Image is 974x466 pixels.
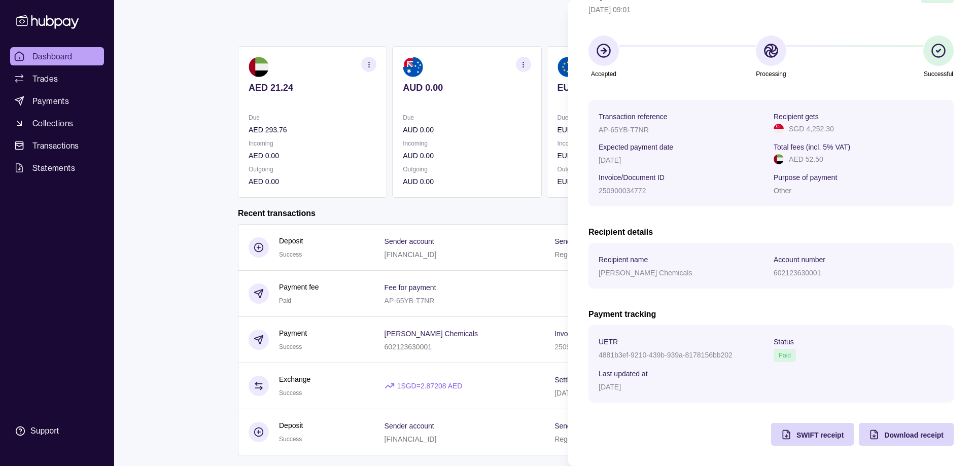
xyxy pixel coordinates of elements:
p: 4881b3ef-9210-439b-939a-8178156bb202 [599,351,733,359]
p: [DATE] [599,156,621,164]
p: UETR [599,338,618,346]
p: [PERSON_NAME] Chemicals [599,269,692,277]
p: Purpose of payment [774,173,837,182]
p: Last updated at [599,370,648,378]
button: Download receipt [859,423,954,446]
span: SWIFT receipt [796,431,844,439]
button: SWIFT receipt [771,423,854,446]
p: 602123630001 [774,269,821,277]
h2: Recipient details [588,227,954,238]
p: [DATE] 09:01 [588,4,954,15]
p: Recipient name [599,256,648,264]
p: Transaction reference [599,113,668,121]
p: Total fees (incl. 5% VAT) [774,143,850,151]
h2: Payment tracking [588,309,954,320]
p: Recipient gets [774,113,819,121]
p: Account number [774,256,825,264]
p: 250900034772 [599,187,646,195]
p: Invoice/Document ID [599,173,665,182]
p: Accepted [591,68,616,80]
span: Download receipt [884,431,944,439]
p: AP-65YB-T7NR [599,126,649,134]
img: sg [774,124,784,134]
p: Successful [924,68,953,80]
p: [DATE] [599,383,621,391]
p: Other [774,187,791,195]
p: Processing [756,68,786,80]
p: AED 52.50 [789,154,823,165]
p: SGD 4,252.30 [789,123,834,134]
p: Expected payment date [599,143,673,151]
span: Paid [779,352,791,359]
img: ae [774,154,784,164]
p: Status [774,338,794,346]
